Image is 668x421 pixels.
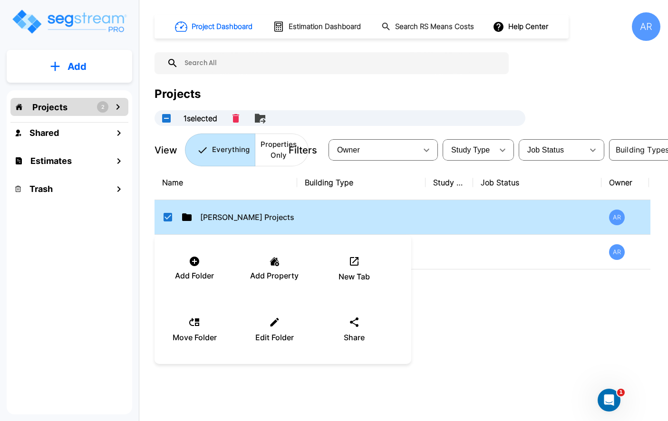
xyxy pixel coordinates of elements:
p: Edit Folder [255,332,294,343]
p: Add Folder [175,270,214,281]
p: Move Folder [173,332,217,343]
p: New Tab [339,271,370,282]
iframe: Intercom live chat [598,389,620,411]
p: Share [344,332,365,343]
p: Add Property [250,270,299,281]
span: 1 [617,389,625,396]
